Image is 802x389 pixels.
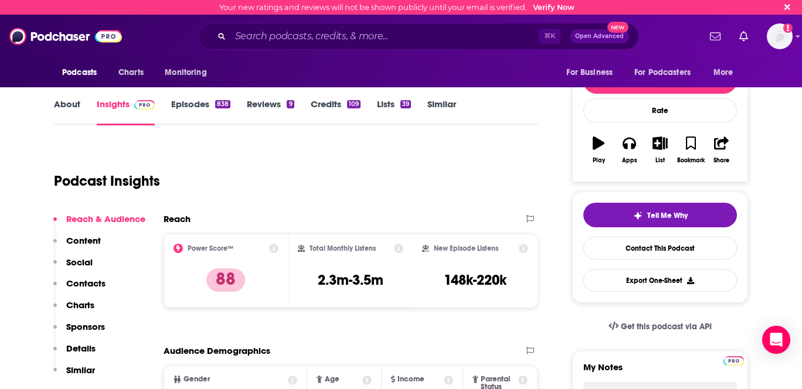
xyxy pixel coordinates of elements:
[198,23,639,50] div: Search podcasts, credits, & more...
[157,62,222,84] button: open menu
[633,211,643,220] img: tell me why sparkle
[66,364,95,376] p: Similar
[783,23,793,33] svg: Email not verified
[427,98,456,125] a: Similar
[66,278,106,289] p: Contacts
[723,356,744,366] img: Podchaser Pro
[533,3,575,12] a: Verify Now
[287,100,294,108] div: 9
[622,157,637,164] div: Apps
[400,100,411,108] div: 39
[767,23,793,49] span: Logged in as KaraSevenLetter
[627,62,708,84] button: open menu
[723,354,744,366] a: Pro website
[558,62,627,84] button: open menu
[735,26,753,46] a: Show notifications dropdown
[607,22,628,33] span: New
[621,322,712,332] span: Get this podcast via API
[164,345,270,356] h2: Audience Demographics
[53,321,105,343] button: Sponsors
[566,64,613,81] span: For Business
[583,129,614,171] button: Play
[183,376,210,383] span: Gender
[434,244,498,252] h2: New Episode Listens
[247,98,294,125] a: Reviews9
[230,27,539,46] input: Search podcasts, credits, & more...
[53,364,95,386] button: Similar
[583,269,737,292] button: Export One-Sheet
[655,157,665,164] div: List
[164,213,191,224] h2: Reach
[634,64,691,81] span: For Podcasters
[54,172,160,190] h1: Podcast Insights
[66,299,94,310] p: Charts
[583,203,737,227] button: tell me why sparkleTell Me Why
[66,257,93,268] p: Social
[539,29,560,44] span: ⌘ K
[377,98,411,125] a: Lists39
[347,100,361,108] div: 109
[570,29,629,43] button: Open AdvancedNew
[318,271,383,289] h3: 2.3m-3.5m
[767,23,793,49] img: User Profile
[583,237,737,260] a: Contact This Podcast
[645,129,675,171] button: List
[583,98,737,122] div: Rate
[614,129,644,171] button: Apps
[53,213,145,235] button: Reach & Audience
[647,211,688,220] span: Tell Me Why
[311,98,361,125] a: Credits109
[575,33,624,39] span: Open Advanced
[219,3,575,12] div: Your new ratings and reviews will not be shown publicly until your email is verified.
[583,361,737,382] label: My Notes
[54,98,80,125] a: About
[134,100,155,110] img: Podchaser Pro
[171,98,230,125] a: Episodes838
[762,326,790,354] div: Open Intercom Messenger
[444,271,507,289] h3: 148k-220k
[53,299,94,321] button: Charts
[53,278,106,299] button: Contacts
[66,213,145,224] p: Reach & Audience
[705,26,725,46] a: Show notifications dropdown
[215,100,230,108] div: 838
[767,23,793,49] button: Show profile menu
[9,25,122,47] img: Podchaser - Follow, Share and Rate Podcasts
[706,129,737,171] button: Share
[713,157,729,164] div: Share
[206,268,245,292] p: 88
[97,98,155,125] a: InsightsPodchaser Pro
[66,321,105,332] p: Sponsors
[62,64,97,81] span: Podcasts
[705,62,748,84] button: open menu
[53,257,93,278] button: Social
[165,64,206,81] span: Monitoring
[188,244,233,252] h2: Power Score™
[675,129,706,171] button: Bookmark
[66,235,101,246] p: Content
[593,157,605,164] div: Play
[713,64,733,81] span: More
[325,376,339,383] span: Age
[118,64,144,81] span: Charts
[54,62,112,84] button: open menu
[599,312,721,341] a: Get this podcast via API
[397,376,424,383] span: Income
[310,244,376,252] h2: Total Monthly Listens
[53,235,101,257] button: Content
[111,62,151,84] a: Charts
[677,157,705,164] div: Bookmark
[53,343,96,364] button: Details
[66,343,96,354] p: Details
